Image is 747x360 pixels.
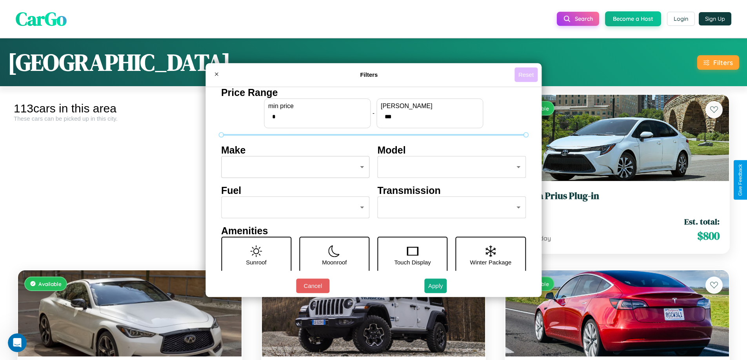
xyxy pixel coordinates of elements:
[373,108,374,118] p: -
[14,102,246,115] div: 113 cars in this area
[713,58,733,67] div: Filters
[667,12,695,26] button: Login
[381,103,479,110] label: [PERSON_NAME]
[322,257,347,268] p: Moonroof
[224,71,514,78] h4: Filters
[221,87,526,98] h4: Price Range
[557,12,599,26] button: Search
[534,234,551,242] span: / day
[697,55,739,70] button: Filters
[738,164,743,196] div: Give Feedback
[697,228,720,244] span: $ 800
[221,225,526,237] h4: Amenities
[14,115,246,122] div: These cars can be picked up in this city.
[8,46,231,78] h1: [GEOGRAPHIC_DATA]
[515,190,720,210] a: Toyota Prius Plug-in2014
[424,279,447,293] button: Apply
[246,257,267,268] p: Sunroof
[221,145,370,156] h4: Make
[16,6,67,32] span: CarGo
[268,103,366,110] label: min price
[394,257,431,268] p: Touch Display
[515,190,720,202] h3: Toyota Prius Plug-in
[470,257,512,268] p: Winter Package
[684,216,720,227] span: Est. total:
[38,280,62,287] span: Available
[221,185,370,196] h4: Fuel
[514,67,538,82] button: Reset
[8,333,27,352] iframe: Intercom live chat
[575,15,593,22] span: Search
[699,12,731,25] button: Sign Up
[605,11,661,26] button: Become a Host
[296,279,329,293] button: Cancel
[378,145,526,156] h4: Model
[378,185,526,196] h4: Transmission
